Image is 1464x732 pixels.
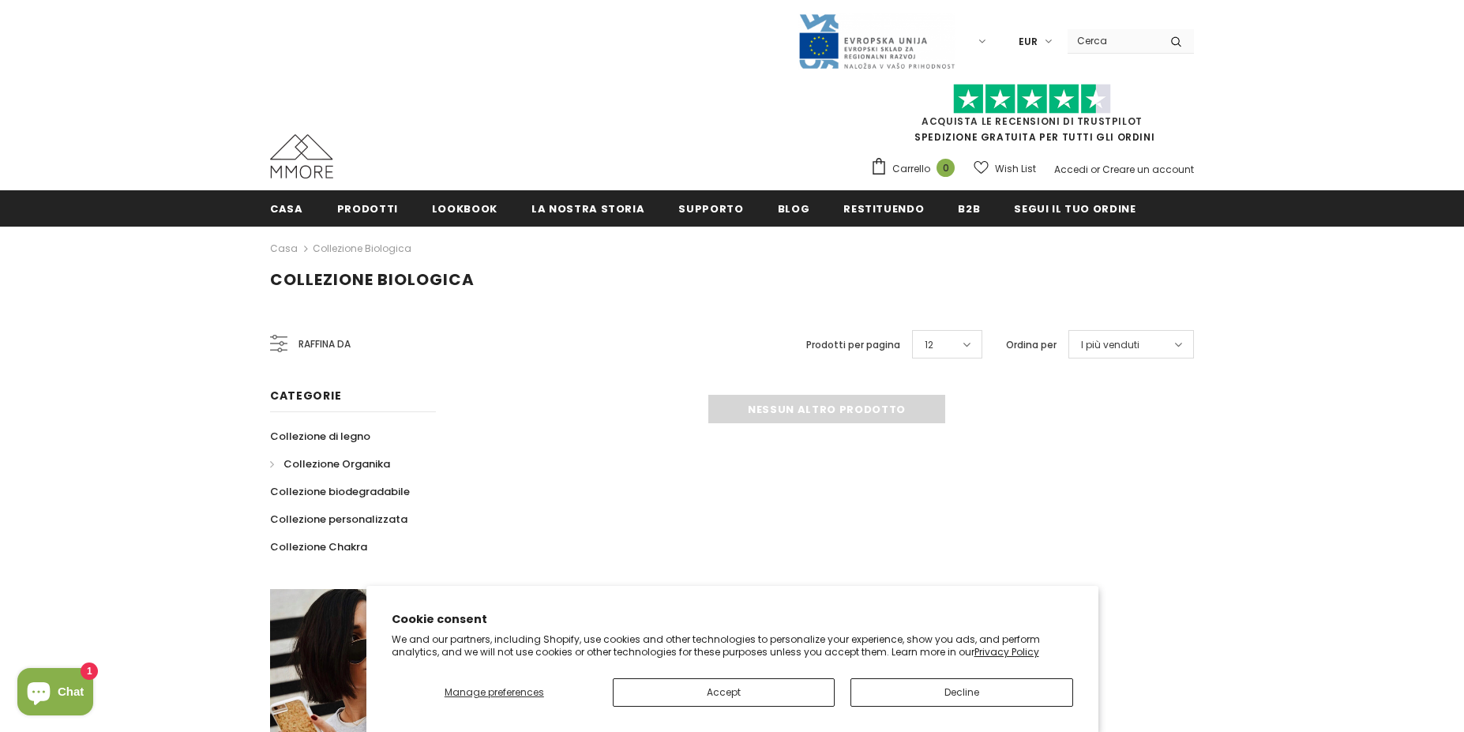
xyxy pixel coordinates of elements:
[678,201,743,216] span: supporto
[1090,163,1100,176] span: or
[1019,34,1038,50] span: EUR
[1014,201,1136,216] span: Segui il tuo ordine
[778,201,810,216] span: Blog
[850,678,1072,707] button: Decline
[270,201,303,216] span: Casa
[298,336,351,353] span: Raffina da
[995,161,1036,177] span: Wish List
[870,91,1194,144] span: SPEDIZIONE GRATUITA PER TUTTI GLI ORDINI
[270,478,410,505] a: Collezione biodegradabile
[337,190,398,226] a: Prodotti
[270,239,298,258] a: Casa
[953,84,1111,114] img: Fidati di Pilot Stars
[958,190,980,226] a: B2B
[806,337,900,353] label: Prodotti per pagina
[974,155,1036,182] a: Wish List
[678,190,743,226] a: supporto
[843,201,924,216] span: Restituendo
[925,337,933,353] span: 12
[270,190,303,226] a: Casa
[1102,163,1194,176] a: Creare un account
[531,201,644,216] span: La nostra storia
[1068,29,1158,52] input: Search Site
[270,512,407,527] span: Collezione personalizzata
[270,539,367,554] span: Collezione Chakra
[270,429,370,444] span: Collezione di legno
[270,450,390,478] a: Collezione Organika
[798,34,955,47] a: Javni Razpis
[270,484,410,499] span: Collezione biodegradabile
[778,190,810,226] a: Blog
[270,422,370,450] a: Collezione di legno
[270,505,407,533] a: Collezione personalizzata
[392,633,1073,658] p: We and our partners, including Shopify, use cookies and other technologies to personalize your ex...
[974,645,1039,659] a: Privacy Policy
[270,388,341,404] span: Categorie
[870,157,963,181] a: Carrello 0
[892,161,930,177] span: Carrello
[270,268,475,291] span: Collezione biologica
[13,668,98,719] inbox-online-store-chat: Shopify online store chat
[391,678,597,707] button: Manage preferences
[1054,163,1088,176] a: Accedi
[1081,337,1139,353] span: I più venduti
[270,533,367,561] a: Collezione Chakra
[1014,190,1136,226] a: Segui il tuo ordine
[922,114,1143,128] a: Acquista le recensioni di TrustPilot
[958,201,980,216] span: B2B
[445,685,544,699] span: Manage preferences
[432,190,497,226] a: Lookbook
[531,190,644,226] a: La nostra storia
[283,456,390,471] span: Collezione Organika
[432,201,497,216] span: Lookbook
[937,159,955,177] span: 0
[798,13,955,70] img: Javni Razpis
[1006,337,1057,353] label: Ordina per
[313,242,411,255] a: Collezione biologica
[843,190,924,226] a: Restituendo
[270,134,333,178] img: Casi MMORE
[337,201,398,216] span: Prodotti
[613,678,835,707] button: Accept
[392,611,1073,628] h2: Cookie consent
